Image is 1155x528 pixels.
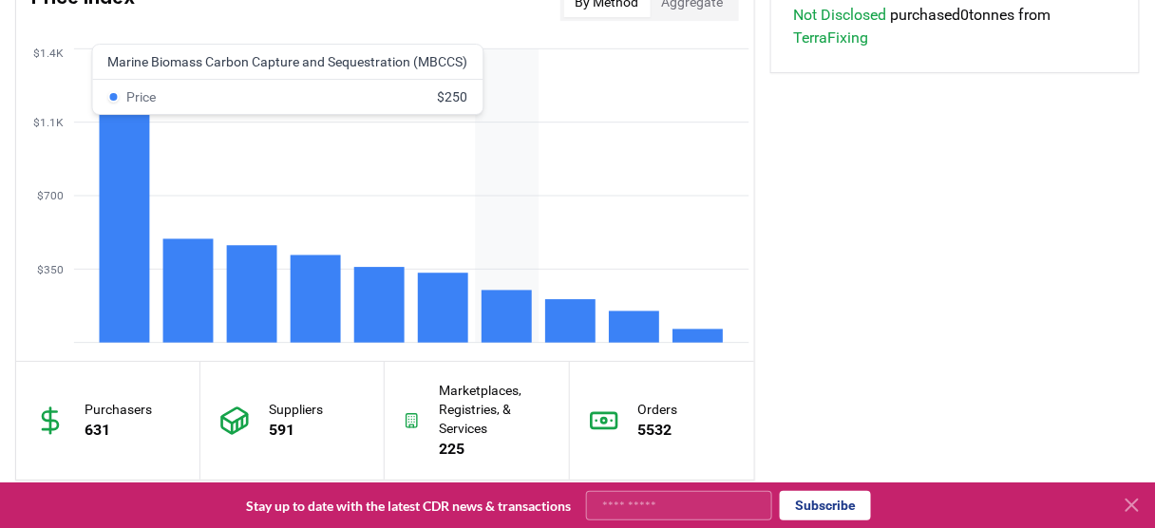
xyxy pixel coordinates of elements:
[638,419,678,442] p: 5532
[33,47,64,60] tspan: $1.4K
[85,400,152,419] p: Purchasers
[794,4,1116,49] span: purchased 0 tonnes from
[794,4,887,27] a: Not Disclosed
[439,381,549,438] p: Marketplaces, Registries, & Services
[269,419,323,442] p: 591
[37,189,64,202] tspan: $700
[33,116,64,129] tspan: $1.1K
[794,27,869,49] a: TerraFixing
[85,419,152,442] p: 631
[269,400,323,419] p: Suppliers
[439,438,549,461] p: 225
[638,400,678,419] p: Orders
[37,263,64,276] tspan: $350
